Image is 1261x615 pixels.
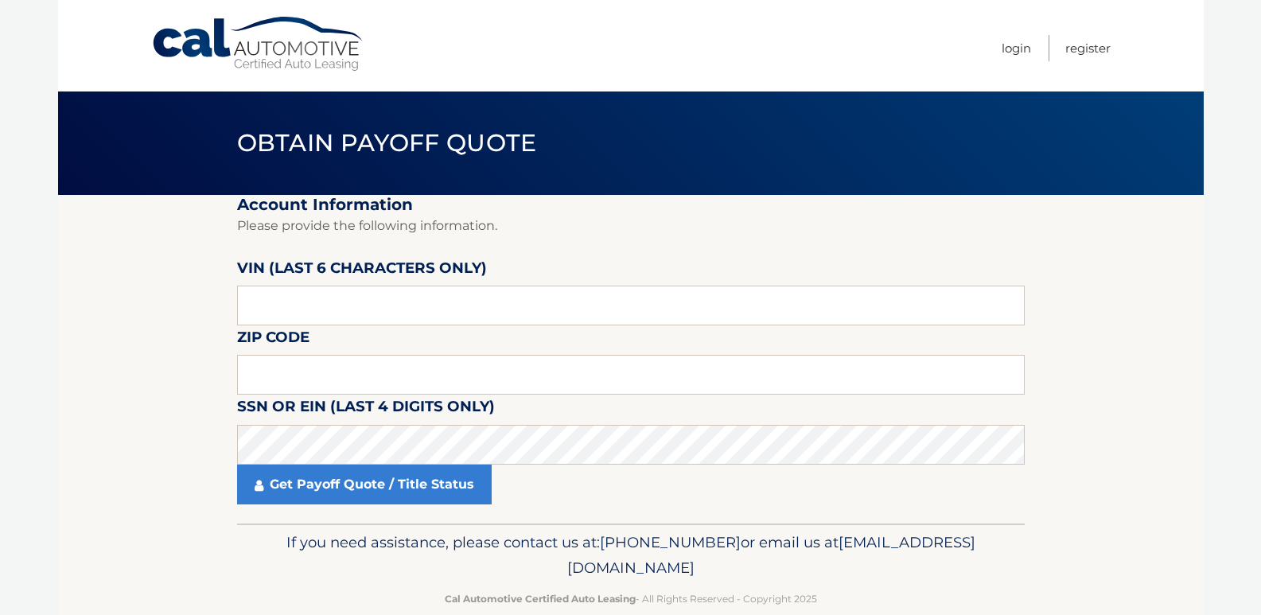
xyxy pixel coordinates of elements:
a: Cal Automotive [151,16,366,72]
label: VIN (last 6 characters only) [237,256,487,286]
a: Register [1065,35,1111,61]
a: Login [1002,35,1031,61]
strong: Cal Automotive Certified Auto Leasing [445,593,636,605]
a: Get Payoff Quote / Title Status [237,465,492,504]
p: - All Rights Reserved - Copyright 2025 [247,590,1014,607]
label: SSN or EIN (last 4 digits only) [237,395,495,424]
label: Zip Code [237,325,309,355]
p: Please provide the following information. [237,215,1025,237]
span: Obtain Payoff Quote [237,128,537,158]
h2: Account Information [237,195,1025,215]
span: [PHONE_NUMBER] [600,533,741,551]
p: If you need assistance, please contact us at: or email us at [247,530,1014,581]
